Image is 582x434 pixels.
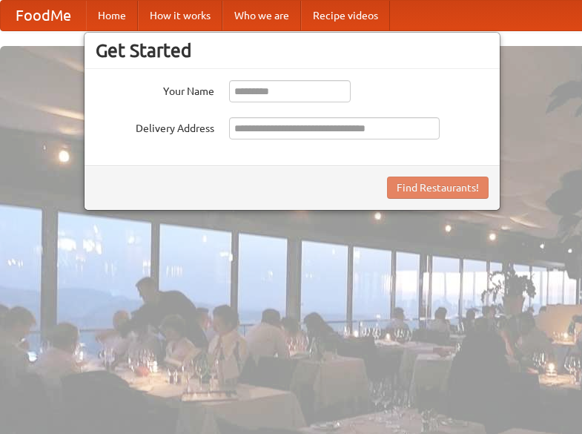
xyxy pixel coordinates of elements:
[96,80,214,99] label: Your Name
[387,177,489,199] button: Find Restaurants!
[1,1,86,30] a: FoodMe
[301,1,390,30] a: Recipe videos
[86,1,138,30] a: Home
[96,117,214,136] label: Delivery Address
[96,39,489,62] h3: Get Started
[222,1,301,30] a: Who we are
[138,1,222,30] a: How it works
